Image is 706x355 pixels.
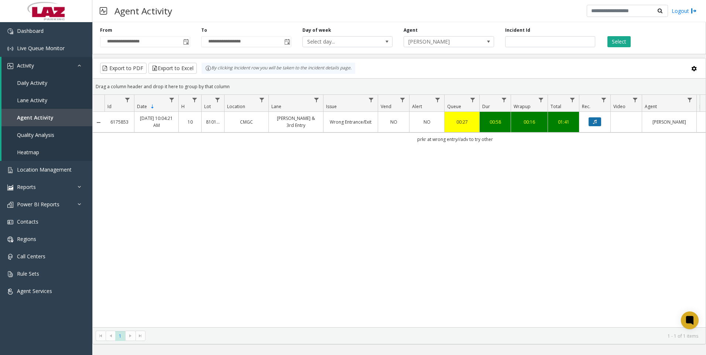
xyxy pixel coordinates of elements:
button: Export to Excel [148,63,197,74]
span: Location Management [17,166,72,173]
span: Daily Activity [17,79,47,86]
a: 6175853 [109,118,130,125]
a: [PERSON_NAME] [647,118,692,125]
a: Agent Filter Menu [685,95,695,105]
label: Day of week [302,27,331,34]
img: 'icon' [7,46,13,52]
a: CMGC [229,118,264,125]
a: Queue Filter Menu [468,95,478,105]
span: H [181,103,185,110]
a: H Filter Menu [190,95,200,105]
span: Power BI Reports [17,201,59,208]
span: Dur [482,103,490,110]
img: 'icon' [7,219,13,225]
a: Location Filter Menu [257,95,267,105]
label: Agent [404,27,418,34]
a: 10 [183,118,197,125]
span: Quality Analysis [17,131,54,138]
kendo-pager-info: 1 - 1 of 1 items [150,333,698,339]
a: Vend Filter Menu [398,95,408,105]
span: Toggle popup [182,37,190,47]
span: Lane Activity [17,97,47,104]
a: Wrong Entrance/Exit [328,118,373,125]
div: Drag a column header and drop it here to group by that column [93,80,706,93]
span: Video [613,103,626,110]
button: Select [607,36,631,47]
span: Rule Sets [17,270,39,277]
button: Export to PDF [100,63,147,74]
span: Page 1 [115,331,125,341]
a: Dur Filter Menu [499,95,509,105]
img: 'icon' [7,237,13,242]
span: Queue [447,103,461,110]
div: By clicking Incident row you will be taken to the incident details page. [202,63,355,74]
span: Heatmap [17,149,39,156]
a: Video Filter Menu [630,95,640,105]
span: Activity [17,62,34,69]
a: NO [414,118,440,125]
a: 00:16 [515,118,543,125]
span: Issue [326,103,337,110]
span: Call Centers [17,253,45,260]
div: Data table [93,95,706,327]
a: Total Filter Menu [568,95,578,105]
label: To [201,27,207,34]
span: Rec. [582,103,590,110]
span: Date [137,103,147,110]
img: 'icon' [7,167,13,173]
a: 810120 [206,118,220,125]
a: Lane Activity [1,92,92,109]
a: Id Filter Menu [123,95,133,105]
span: Toggle popup [283,37,291,47]
span: Sortable [150,104,155,110]
a: Heatmap [1,144,92,161]
img: 'icon' [7,185,13,190]
span: Alert [412,103,422,110]
span: Regions [17,235,36,242]
a: 00:58 [484,118,506,125]
a: Activity [1,57,92,74]
span: NO [390,119,397,125]
a: Quality Analysis [1,126,92,144]
a: Agent Activity [1,109,92,126]
label: From [100,27,112,34]
span: [PERSON_NAME] [404,37,476,47]
a: [DATE] 10:04:21 AM [139,115,174,129]
img: 'icon' [7,28,13,34]
a: Collapse Details [93,120,104,125]
img: logout [691,7,697,15]
img: 'icon' [7,271,13,277]
a: Lane Filter Menu [312,95,322,105]
a: 00:27 [449,118,475,125]
span: Vend [381,103,391,110]
a: NO [383,118,405,125]
span: Wrapup [514,103,531,110]
a: Wrapup Filter Menu [536,95,546,105]
img: 'icon' [7,289,13,294]
span: Reports [17,183,36,190]
img: pageIcon [100,2,107,20]
img: infoIcon.svg [205,65,211,71]
img: 'icon' [7,254,13,260]
span: Select day... [303,37,374,47]
span: Total [551,103,561,110]
span: Agent [645,103,657,110]
span: Lane [271,103,281,110]
a: Rec. Filter Menu [599,95,609,105]
a: Logout [672,7,697,15]
img: 'icon' [7,63,13,69]
a: 01:41 [552,118,575,125]
span: Agent Activity [17,114,54,121]
h3: Agent Activity [111,2,176,20]
a: Daily Activity [1,74,92,92]
span: Location [227,103,245,110]
a: Alert Filter Menu [433,95,443,105]
span: Contacts [17,218,38,225]
label: Incident Id [505,27,530,34]
a: Date Filter Menu [167,95,177,105]
a: Lot Filter Menu [213,95,223,105]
